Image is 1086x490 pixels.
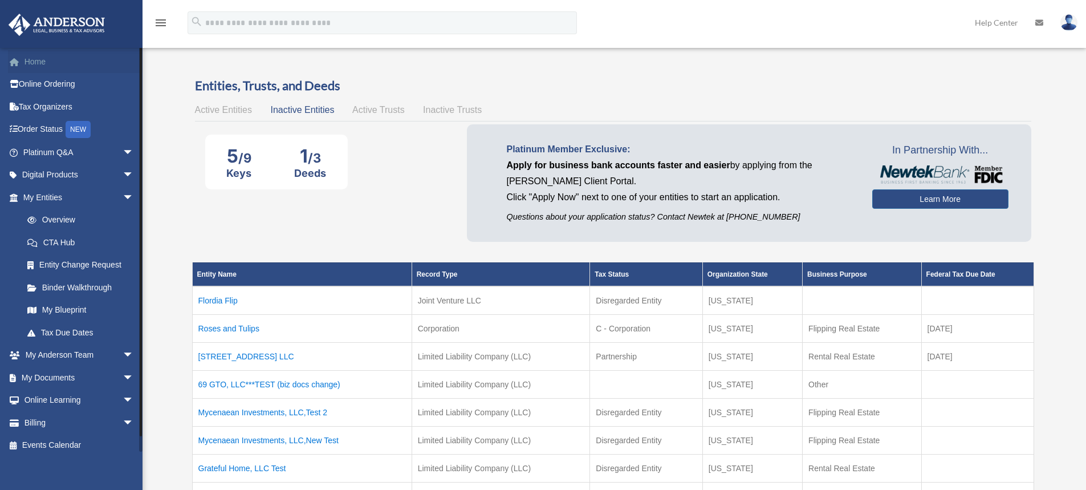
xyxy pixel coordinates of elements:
a: Tax Due Dates [16,321,145,344]
a: Overview [16,209,140,232]
a: CTA Hub [16,231,145,254]
td: Rental Real Estate [803,342,921,370]
a: My Blueprint [16,299,145,322]
span: Apply for business bank accounts faster and easier [507,160,730,170]
td: Flordia Flip [192,286,412,315]
a: menu [154,20,168,30]
span: arrow_drop_down [123,186,145,209]
p: by applying from the [PERSON_NAME] Client Portal. [507,157,855,189]
span: /9 [238,151,251,165]
div: Keys [226,167,251,179]
a: Online Ordering [8,73,151,96]
td: [US_STATE] [702,426,802,454]
span: arrow_drop_down [123,411,145,435]
td: [STREET_ADDRESS] LLC [192,342,412,370]
a: My Documentsarrow_drop_down [8,366,151,389]
td: Partnership [590,342,702,370]
td: Limited Liability Company (LLC) [412,370,590,398]
td: Flipping Real Estate [803,398,921,426]
a: Platinum Q&Aarrow_drop_down [8,141,151,164]
span: arrow_drop_down [123,141,145,164]
td: [US_STATE] [702,454,802,482]
img: User Pic [1060,14,1077,31]
td: 69 GTO, LLC***TEST (biz docs change) [192,370,412,398]
span: Active Entities [195,105,252,115]
td: Limited Liability Company (LLC) [412,426,590,454]
span: /3 [308,151,321,165]
div: Deeds [294,167,326,179]
span: Active Trusts [352,105,405,115]
h3: Entities, Trusts, and Deeds [195,77,1031,95]
td: [US_STATE] [702,286,802,315]
p: Questions about your application status? Contact Newtek at [PHONE_NUMBER] [507,210,855,224]
td: Limited Liability Company (LLC) [412,454,590,482]
span: arrow_drop_down [123,389,145,412]
td: Joint Venture LLC [412,286,590,315]
td: Limited Liability Company (LLC) [412,342,590,370]
th: Record Type [412,262,590,286]
th: Organization State [702,262,802,286]
a: Binder Walkthrough [16,276,145,299]
td: [US_STATE] [702,342,802,370]
a: Entity Change Request [16,254,145,277]
i: menu [154,16,168,30]
td: Mycenaean Investments, LLC,New Test [192,426,412,454]
span: arrow_drop_down [123,344,145,367]
th: Tax Status [590,262,702,286]
th: Federal Tax Due Date [921,262,1034,286]
div: 5 [226,145,251,167]
span: arrow_drop_down [123,366,145,390]
td: [DATE] [921,342,1034,370]
td: [DATE] [921,314,1034,342]
td: Flipping Real Estate [803,314,921,342]
img: NewtekBankLogoSM.png [878,165,1003,184]
td: C - Corporation [590,314,702,342]
td: [US_STATE] [702,398,802,426]
td: [US_STATE] [702,370,802,398]
i: search [190,15,203,28]
td: Disregarded Entity [590,286,702,315]
th: Entity Name [192,262,412,286]
p: Platinum Member Exclusive: [507,141,855,157]
a: Order StatusNEW [8,118,151,141]
td: Disregarded Entity [590,426,702,454]
a: Digital Productsarrow_drop_down [8,164,151,187]
span: In Partnership With... [872,141,1008,160]
td: Other [803,370,921,398]
span: Inactive Entities [270,105,334,115]
td: Mycenaean Investments, LLC,Test 2 [192,398,412,426]
th: Business Purpose [803,262,921,286]
span: Inactive Trusts [423,105,482,115]
a: My Entitiesarrow_drop_down [8,186,145,209]
a: My Anderson Teamarrow_drop_down [8,344,151,367]
td: Corporation [412,314,590,342]
span: arrow_drop_down [123,164,145,187]
p: Click "Apply Now" next to one of your entities to start an application. [507,189,855,205]
td: Limited Liability Company (LLC) [412,398,590,426]
td: Rental Real Estate [803,454,921,482]
td: Disregarded Entity [590,398,702,426]
a: Tax Organizers [8,95,151,118]
a: Billingarrow_drop_down [8,411,151,434]
td: Flipping Real Estate [803,426,921,454]
a: Online Learningarrow_drop_down [8,389,151,412]
div: 1 [294,145,326,167]
img: Anderson Advisors Platinum Portal [5,14,108,36]
td: Roses and Tulips [192,314,412,342]
td: Disregarded Entity [590,454,702,482]
a: Learn More [872,189,1008,209]
a: Events Calendar [8,434,151,457]
td: Grateful Home, LLC Test [192,454,412,482]
div: NEW [66,121,91,138]
a: Home [8,50,151,73]
td: [US_STATE] [702,314,802,342]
